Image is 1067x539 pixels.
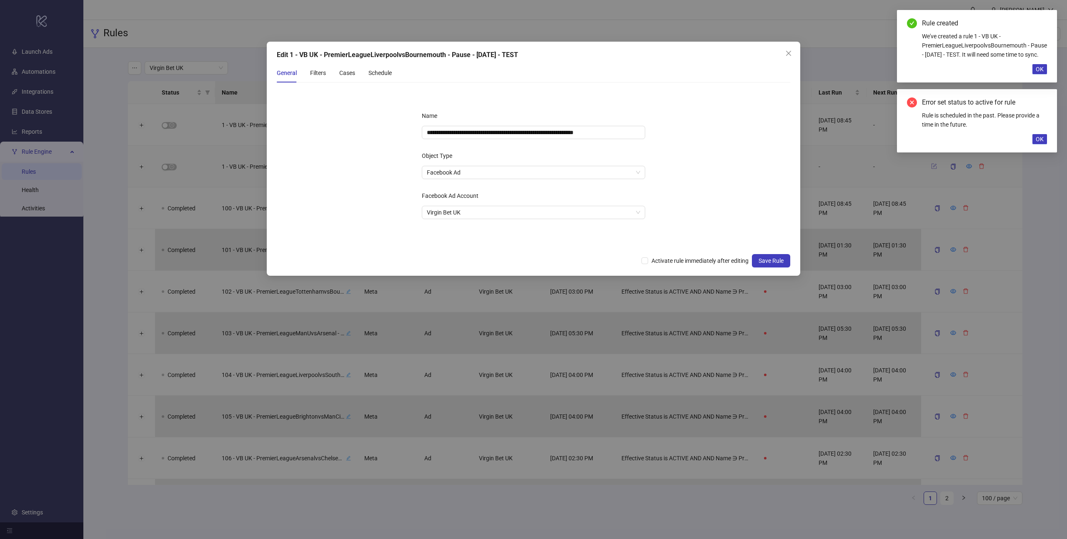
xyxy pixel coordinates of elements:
[277,50,790,60] div: Edit 1 - VB UK - PremierLeagueLiverpoolvsBournemouth - Pause - [DATE] - TEST
[277,68,297,77] div: General
[427,206,640,219] span: Virgin Bet UK
[1032,64,1047,74] button: OK
[907,18,917,28] span: check-circle
[1036,66,1044,72] span: OK
[1036,136,1044,142] span: OK
[752,254,790,267] button: Save Rule
[922,32,1047,59] div: We've created a rule 1 - VB UK - PremierLeagueLiverpoolvsBournemouth - Pause - [DATE] - TEST. It ...
[422,109,443,122] label: Name
[1038,18,1047,27] a: Close
[785,50,792,57] span: close
[368,68,392,77] div: Schedule
[427,166,640,179] span: Facebook Ad
[759,257,784,264] span: Save Rule
[422,189,484,202] label: Facebook Ad Account
[1038,97,1047,107] a: Close
[907,97,917,107] span: close-circle
[922,111,1047,129] div: Rule is scheduled in the past. Please provide a time in the future.
[922,97,1047,107] div: Error set status to active for rule
[422,126,645,139] input: Name
[310,68,326,77] div: Filters
[782,47,795,60] button: Close
[422,149,458,162] label: Object Type
[339,68,355,77] div: Cases
[1032,134,1047,144] button: OK
[922,18,1047,28] div: Rule created
[648,256,752,265] span: Activate rule immediately after editing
